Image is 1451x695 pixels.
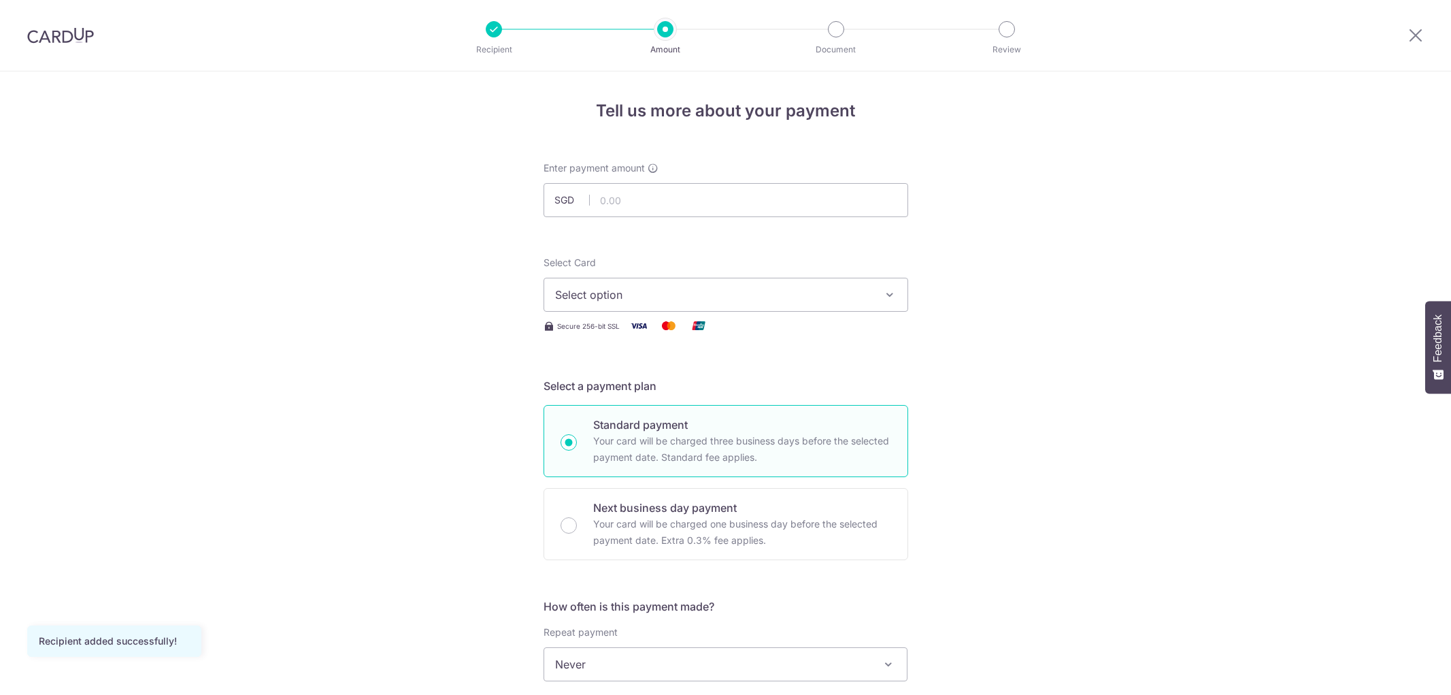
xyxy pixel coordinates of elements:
span: translation missing: en.payables.payment_networks.credit_card.summary.labels.select_card [544,257,596,268]
p: Next business day payment [593,500,891,516]
p: Document [786,43,886,56]
span: Feedback [1432,314,1444,362]
button: Select option [544,278,908,312]
span: Secure 256-bit SSL [557,321,620,332]
p: Your card will be charged three business days before the selected payment date. Standard fee appl... [593,433,891,466]
h4: Tell us more about your payment [544,99,908,123]
span: Never [544,648,907,681]
span: Never [544,647,908,681]
p: Your card will be charged one business day before the selected payment date. Extra 0.3% fee applies. [593,516,891,549]
span: SGD [554,193,590,207]
p: Standard payment [593,417,891,433]
p: Review [956,43,1057,56]
iframe: Opens a widget where you can find more information [1364,654,1437,688]
img: Visa [625,317,652,334]
h5: How often is this payment made? [544,598,908,615]
img: Union Pay [685,317,712,334]
p: Amount [615,43,716,56]
span: Select option [555,287,872,303]
span: Enter payment amount [544,161,645,175]
h5: Select a payment plan [544,378,908,394]
button: Feedback - Show survey [1425,301,1451,393]
div: Recipient added successfully! [39,634,190,648]
label: Repeat payment [544,626,618,639]
p: Recipient [444,43,544,56]
img: CardUp [27,27,94,44]
input: 0.00 [544,183,908,217]
img: Mastercard [655,317,682,334]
